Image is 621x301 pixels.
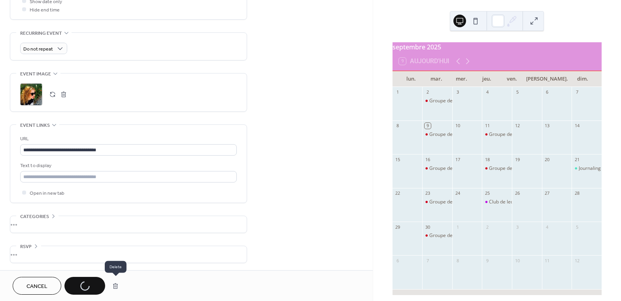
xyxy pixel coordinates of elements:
div: 3 [455,89,461,95]
div: 12 [514,123,520,129]
span: Delete [105,261,126,273]
div: Groupe de discussion [422,98,452,104]
div: [PERSON_NAME]. [524,71,570,87]
span: Event image [20,70,51,78]
div: 24 [455,190,461,196]
div: 8 [395,123,401,129]
div: 3 [514,224,520,230]
div: 2 [425,89,430,95]
div: 5 [514,89,520,95]
div: 30 [425,224,430,230]
div: Club de lecture suivi du groupe de discussion [489,199,588,205]
span: Recurring event [20,29,62,38]
div: 29 [395,224,401,230]
div: Groupe de discussion [429,131,477,138]
div: 22 [395,190,401,196]
div: 6 [544,89,550,95]
div: Groupe de discussion [429,199,477,205]
span: Do not repeat [23,45,53,54]
div: 10 [514,258,520,263]
span: RSVP [20,243,32,251]
div: 4 [484,89,490,95]
div: lun. [399,71,424,87]
div: Groupe de discussion [482,131,512,138]
div: ven. [499,71,525,87]
div: 19 [514,156,520,162]
span: Hide end time [30,6,60,14]
span: Cancel [26,282,47,291]
div: mar. [424,71,449,87]
div: 6 [395,258,401,263]
span: Open in new tab [30,189,64,198]
div: Groupe de discussion [422,232,452,239]
div: Journaling [572,165,602,172]
div: URL [20,135,235,143]
div: 28 [574,190,580,196]
div: 18 [484,156,490,162]
div: Groupe de discussion [482,165,512,172]
div: Groupe de discussion [429,165,477,172]
div: 4 [544,224,550,230]
div: Journaling [579,165,601,172]
div: 15 [395,156,401,162]
div: 1 [455,224,461,230]
div: ••• [10,216,247,233]
div: dim. [570,71,595,87]
div: 9 [425,123,430,129]
div: jeu. [474,71,499,87]
div: 11 [544,258,550,263]
span: Event links [20,121,50,130]
div: 16 [425,156,430,162]
div: Groupe de discussion [422,199,452,205]
div: Groupe de discussion [489,131,536,138]
div: 26 [514,190,520,196]
span: Categories [20,213,49,221]
div: 11 [484,123,490,129]
div: 13 [544,123,550,129]
div: septembre 2025 [393,42,602,52]
div: 7 [574,89,580,95]
div: Club de lecture suivi du groupe de discussion [482,199,512,205]
div: ; [20,83,42,105]
button: Cancel [13,277,61,295]
div: 5 [574,224,580,230]
div: 20 [544,156,550,162]
div: 2 [484,224,490,230]
div: 14 [574,123,580,129]
div: 21 [574,156,580,162]
div: Groupe de discussion [422,165,452,172]
div: Text to display [20,162,235,170]
div: ••• [10,246,247,263]
div: 27 [544,190,550,196]
div: 8 [455,258,461,263]
div: Groupe de discussion [429,232,477,239]
div: 1 [395,89,401,95]
div: 7 [425,258,430,263]
div: 23 [425,190,430,196]
div: 10 [455,123,461,129]
div: 25 [484,190,490,196]
div: Groupe de discussion [489,165,536,172]
div: mer. [449,71,474,87]
div: 9 [484,258,490,263]
div: 17 [455,156,461,162]
div: Groupe de discussion [429,98,477,104]
div: Groupe de discussion [422,131,452,138]
div: 12 [574,258,580,263]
